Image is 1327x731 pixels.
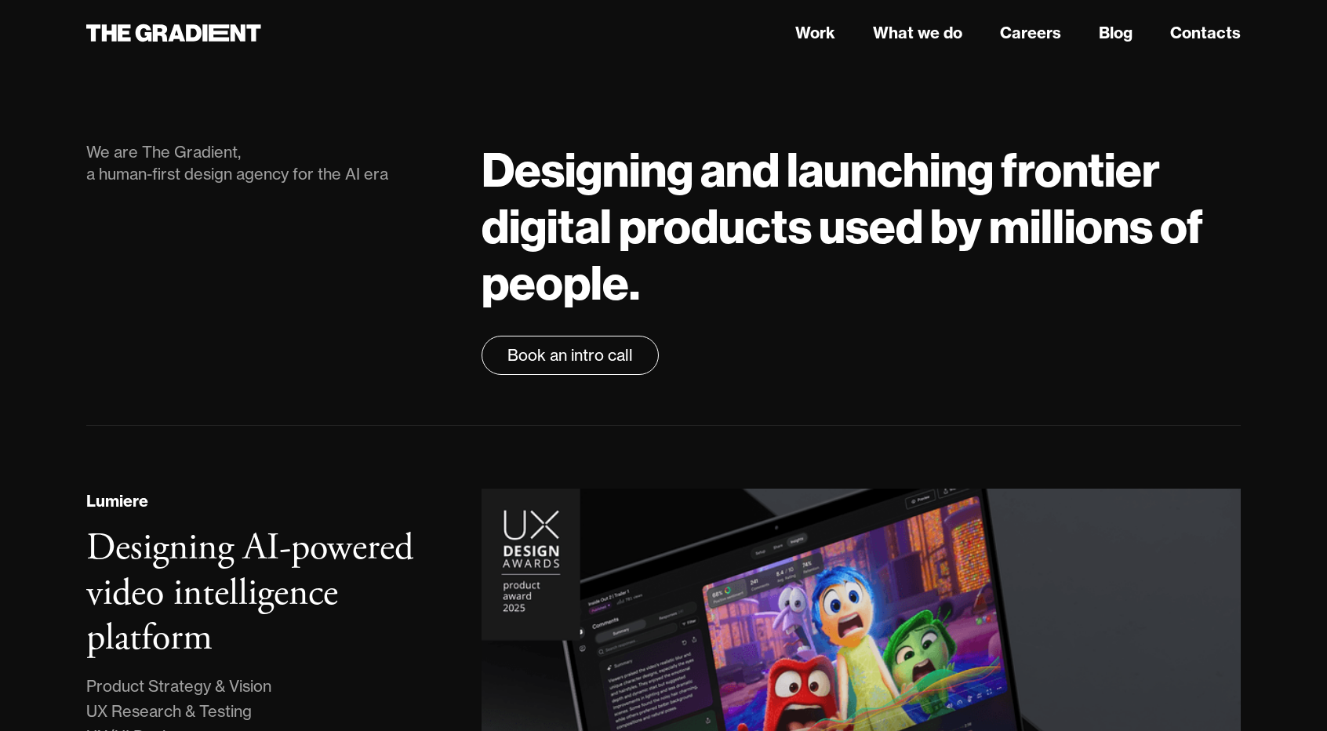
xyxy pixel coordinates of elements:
a: Blog [1099,21,1132,45]
a: Careers [1000,21,1061,45]
h3: Designing AI-powered video intelligence platform [86,524,413,662]
a: What we do [873,21,962,45]
div: Lumiere [86,489,148,513]
a: Contacts [1170,21,1241,45]
a: Book an intro call [482,336,659,375]
div: We are The Gradient, a human-first design agency for the AI era [86,141,450,185]
a: Work [795,21,835,45]
h1: Designing and launching frontier digital products used by millions of people. [482,141,1241,311]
